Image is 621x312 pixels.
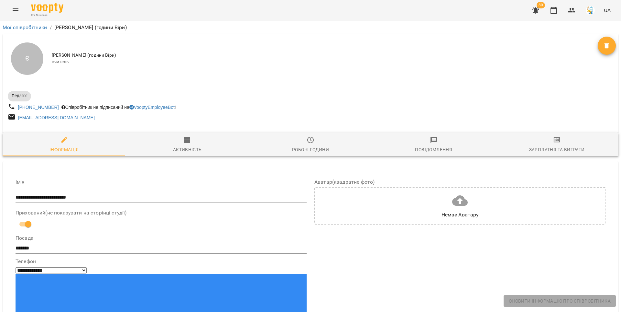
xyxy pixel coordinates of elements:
[31,3,63,13] img: Voopty Logo
[441,211,479,219] div: Немає Аватару
[173,146,202,154] div: Активність
[16,236,307,241] label: Посада
[16,259,307,264] label: Телефон
[31,13,63,17] span: For Business
[11,42,43,75] div: Є
[18,105,59,110] a: [PHONE_NUMBER]
[604,7,611,14] span: UA
[52,59,598,65] span: вчитель
[49,146,79,154] div: Інформація
[601,4,613,16] button: UA
[314,179,605,185] label: Аватар(квадратне фото)
[52,52,598,59] span: [PERSON_NAME] (години Віри)
[586,6,595,15] img: 38072b7c2e4bcea27148e267c0c485b2.jpg
[16,267,87,273] select: Phone number country
[8,93,31,99] span: Педагог
[3,24,47,30] a: Мої співробітники
[16,179,307,185] label: Ім'я
[8,3,23,18] button: Menu
[60,103,177,112] div: Співробітник не підписаний на !
[3,24,618,31] nav: breadcrumb
[292,146,329,154] div: Робочі години
[50,24,52,31] li: /
[415,146,452,154] div: Повідомлення
[598,37,616,55] button: Видалити
[18,115,95,120] a: [EMAIL_ADDRESS][DOMAIN_NAME]
[529,146,585,154] div: Зарплатня та Витрати
[537,2,545,8] span: 80
[54,24,127,31] p: [PERSON_NAME] (години Віри)
[16,210,307,215] label: Прихований(не показувати на сторінці студії)
[129,105,175,110] a: VooptyEmployeeBot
